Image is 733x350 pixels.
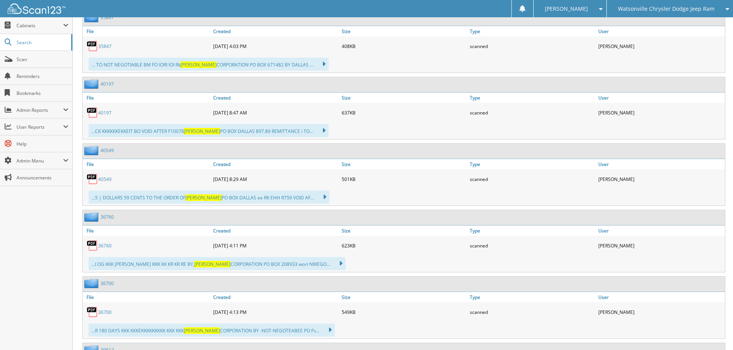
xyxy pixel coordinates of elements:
span: Watsonville Chrysler Dodge Jeep Ram [618,7,715,11]
a: Size [340,93,468,103]
a: Size [340,226,468,236]
span: [PERSON_NAME] [180,61,217,68]
div: ...CK KKKKKKEKKEIT BO VOID AFTER F10078 PO BOX DALLAS 897.89 REMITTANCE i TO... [88,124,329,137]
a: Created [211,292,340,302]
a: User [596,226,725,236]
span: [PERSON_NAME] [545,7,588,11]
span: [PERSON_NAME] [184,327,220,334]
img: folder2.png [84,279,100,288]
a: Size [340,159,468,169]
a: Created [211,226,340,236]
div: [PERSON_NAME] [596,238,725,253]
a: File [83,226,211,236]
span: Admin Reports [17,107,63,113]
div: [PERSON_NAME] [596,38,725,54]
a: 36700 [98,309,112,315]
img: scan123-logo-white.svg [8,3,65,14]
span: [PERSON_NAME] [184,128,220,134]
a: 40549 [100,147,114,154]
span: [PERSON_NAME] [185,194,222,201]
div: [DATE] 4:03 PM [211,38,340,54]
div: [DATE] 8:47 AM [211,105,340,120]
a: Type [468,93,596,103]
span: Bookmarks [17,90,68,96]
div: 623KB [340,238,468,253]
div: 549KB [340,304,468,320]
span: Cabinets [17,22,63,29]
div: scanned [468,38,596,54]
div: [DATE] 8:29 AM [211,171,340,187]
a: User [596,26,725,36]
a: User [596,159,725,169]
div: [PERSON_NAME] [596,105,725,120]
div: [DATE] 4:13 PM [211,304,340,320]
span: Announcements [17,174,68,181]
div: ...I OG KKK [PERSON_NAME] KKK KK KR KR RE BY, CORPORATION PO BOX 208933 wort NWEGO... [88,257,346,270]
a: File [83,159,211,169]
span: Search [17,39,67,46]
div: scanned [468,238,596,253]
a: Created [211,159,340,169]
img: folder2.png [84,13,100,22]
a: User [596,292,725,302]
a: Size [340,292,468,302]
a: Type [468,159,596,169]
a: Type [468,26,596,36]
div: 501KB [340,171,468,187]
div: scanned [468,105,596,120]
a: 40549 [98,176,112,182]
a: 36700 [100,280,114,287]
img: folder2.png [84,79,100,89]
span: Admin Menu [17,158,63,164]
div: ...R 180 DAYS KKK KKKEKKKKKKKKK KKK KKK CORPORATION BY -NOT-NEGOTEABEE PO Fs... [88,323,335,337]
a: 40197 [100,81,114,87]
a: 36760 [98,242,112,249]
div: 408KB [340,38,468,54]
div: [PERSON_NAME] [596,171,725,187]
span: [PERSON_NAME] [194,261,230,267]
div: [DATE] 4:11 PM [211,238,340,253]
a: Created [211,93,340,103]
img: folder2.png [84,146,100,155]
img: folder2.png [84,212,100,222]
span: User Reports [17,124,63,130]
div: ...5 | DOLLARS 59 CENTS TO THE ORDER OF PO BOX DALLAS ee RK EHH R759 VOID AF... [88,191,329,204]
img: PDF.png [87,107,98,118]
span: Scan [17,56,68,63]
span: Help [17,141,68,147]
a: Created [211,26,340,36]
a: 40197 [98,109,112,116]
a: File [83,26,211,36]
a: Type [468,226,596,236]
div: scanned [468,304,596,320]
div: ... TO NOT NEGOTIABLE BM FO IORI IOI Rk CORPORATION PO BOX 671482 BY DALLAS ... [88,58,329,71]
a: Type [468,292,596,302]
div: [PERSON_NAME] [596,304,725,320]
span: Reminders [17,73,68,80]
a: Size [340,26,468,36]
a: User [596,93,725,103]
a: 36760 [100,214,114,220]
img: PDF.png [87,306,98,318]
div: 637KB [340,105,468,120]
a: File [83,292,211,302]
div: scanned [468,171,596,187]
img: PDF.png [87,240,98,251]
a: File [83,93,211,103]
img: PDF.png [87,173,98,185]
img: PDF.png [87,40,98,52]
a: 35847 [100,14,114,21]
a: 35847 [98,43,112,50]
